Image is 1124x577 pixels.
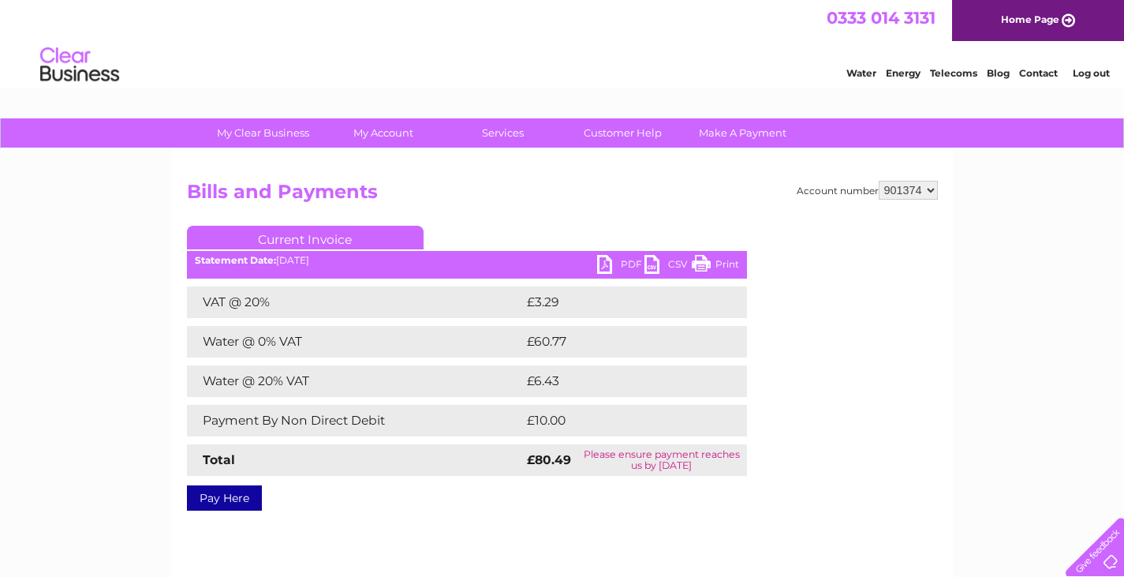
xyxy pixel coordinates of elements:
img: logo.png [39,41,120,89]
strong: £80.49 [527,452,571,467]
a: Energy [886,67,920,79]
div: [DATE] [187,255,747,266]
td: £6.43 [523,365,710,397]
a: Pay Here [187,485,262,511]
a: Blog [987,67,1010,79]
td: £3.29 [523,287,710,318]
a: My Account [318,118,448,148]
a: CSV [644,255,692,278]
a: Print [692,255,739,278]
td: Water @ 20% VAT [187,365,523,397]
a: 0333 014 3131 [827,8,935,28]
a: Current Invoice [187,226,424,249]
a: PDF [597,255,644,278]
td: Please ensure payment reaches us by [DATE] [577,444,747,476]
a: Water [846,67,876,79]
a: My Clear Business [198,118,328,148]
td: Water @ 0% VAT [187,326,523,358]
td: Payment By Non Direct Debit [187,405,523,436]
b: Statement Date: [195,254,276,266]
a: Make A Payment [678,118,808,148]
div: Account number [797,181,938,200]
strong: Total [203,452,235,467]
a: Contact [1019,67,1058,79]
a: Log out [1073,67,1110,79]
h2: Bills and Payments [187,181,938,211]
td: VAT @ 20% [187,287,523,318]
div: Clear Business is a trading name of Verastar Limited (registered in [GEOGRAPHIC_DATA] No. 3667643... [190,9,935,77]
td: £10.00 [523,405,715,436]
a: Telecoms [930,67,977,79]
a: Services [438,118,568,148]
td: £60.77 [523,326,715,358]
a: Customer Help [558,118,688,148]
